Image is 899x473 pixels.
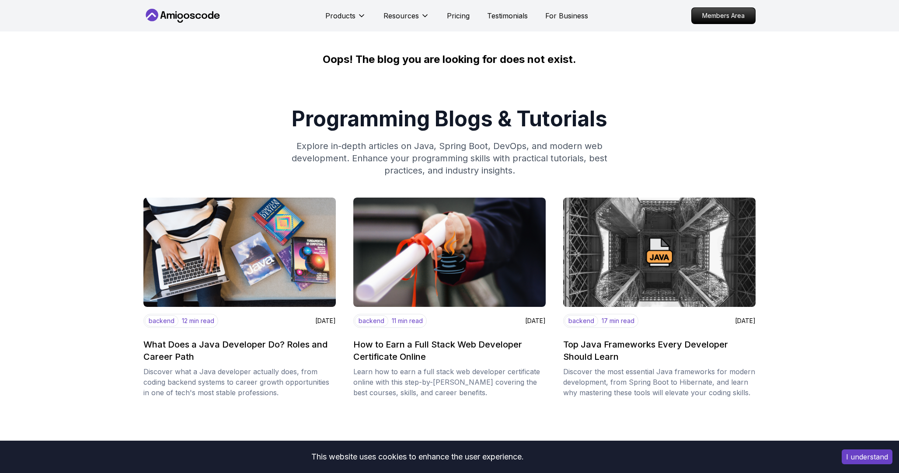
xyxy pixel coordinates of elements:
a: imagebackend12 min read[DATE]What Does a Java Developer Do? Roles and Career PathDiscover what a ... [143,198,336,398]
p: 17 min read [602,316,634,325]
a: For Business [545,10,588,21]
h2: How to Earn a Full Stack Web Developer Certificate Online [353,338,540,363]
div: This website uses cookies to enhance the user experience. [7,447,829,466]
button: Resources [383,10,429,28]
button: Products [325,10,366,28]
p: [DATE] [525,316,546,325]
p: Members Area [692,8,755,24]
p: backend [145,315,178,327]
button: Accept cookies [842,449,892,464]
p: Discover what a Java developer actually does, from coding backend systems to career growth opport... [143,366,336,398]
p: 11 min read [392,316,423,325]
p: 12 min read [182,316,214,325]
p: Resources [383,10,419,21]
h2: Top Java Frameworks Every Developer Should Learn [563,338,750,363]
a: imagebackend11 min read[DATE]How to Earn a Full Stack Web Developer Certificate OnlineLearn how t... [353,198,546,398]
img: image [353,198,546,307]
p: Products [325,10,355,21]
img: image [563,198,756,307]
a: Pricing [447,10,470,21]
p: Explore in-depth articles on Java, Spring Boot, DevOps, and modern web development. Enhance your ... [282,140,617,177]
p: backend [564,315,598,327]
h2: What Does a Java Developer Do? Roles and Career Path [143,338,331,363]
p: Oops! The blog you are looking for does not exist. [323,52,576,66]
p: [DATE] [735,316,756,325]
a: Testimonials [487,10,528,21]
p: Learn how to earn a full stack web developer certificate online with this step-by-[PERSON_NAME] c... [353,366,546,398]
h1: Programming Blogs & Tutorials [143,108,756,129]
a: Members Area [691,7,756,24]
p: backend [355,315,388,327]
p: [DATE] [315,316,336,325]
a: imagebackend17 min read[DATE]Top Java Frameworks Every Developer Should LearnDiscover the most es... [563,198,756,398]
img: image [143,198,336,307]
p: Discover the most essential Java frameworks for modern development, from Spring Boot to Hibernate... [563,366,756,398]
